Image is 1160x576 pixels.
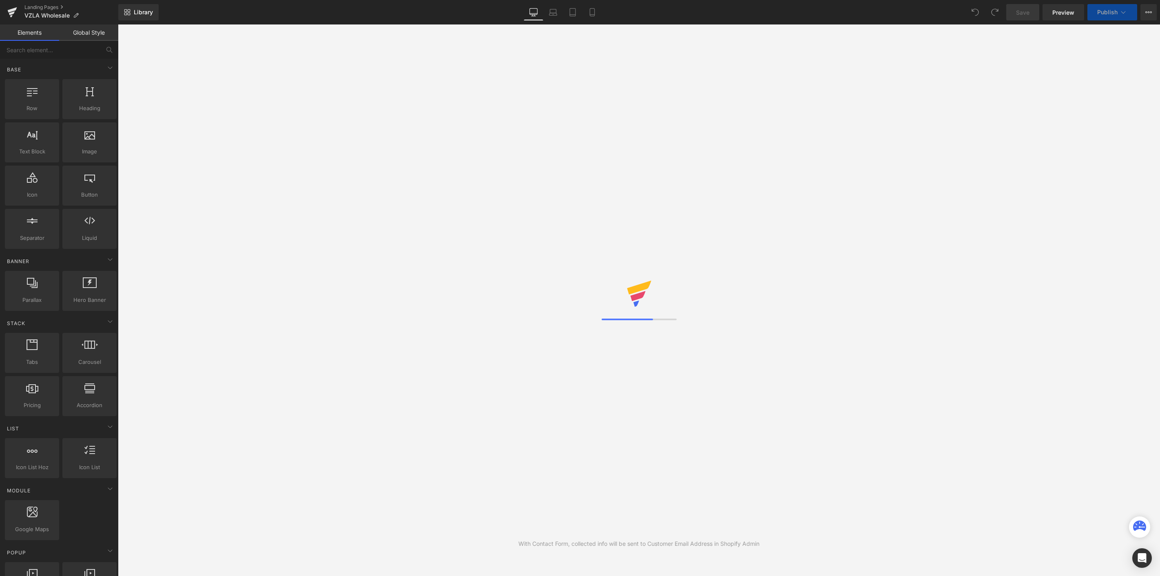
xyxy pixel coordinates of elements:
div: With Contact Form, collected info will be sent to Customer Email Address in Shopify Admin [518,539,759,548]
span: Text Block [7,147,57,156]
a: New Library [118,4,159,20]
a: Desktop [524,4,543,20]
span: Row [7,104,57,113]
span: Module [6,487,31,494]
a: Laptop [543,4,563,20]
span: Tabs [7,358,57,366]
span: Accordion [65,401,114,410]
span: Publish [1097,9,1118,16]
span: Icon List Hoz [7,463,57,472]
span: Stack [6,319,26,327]
a: Tablet [563,4,582,20]
span: List [6,425,20,432]
span: Library [134,9,153,16]
span: Save [1016,8,1029,17]
button: Publish [1087,4,1137,20]
span: Google Maps [7,525,57,534]
a: Global Style [59,24,118,41]
button: More [1140,4,1157,20]
span: Base [6,66,22,73]
span: Image [65,147,114,156]
div: Open Intercom Messenger [1132,548,1152,568]
button: Redo [987,4,1003,20]
span: Banner [6,257,30,265]
span: Liquid [65,234,114,242]
span: Preview [1052,8,1074,17]
span: Separator [7,234,57,242]
span: Heading [65,104,114,113]
span: Parallax [7,296,57,304]
span: Pricing [7,401,57,410]
span: Carousel [65,358,114,366]
span: Icon List [65,463,114,472]
span: Hero Banner [65,296,114,304]
span: Icon [7,191,57,199]
a: Landing Pages [24,4,118,11]
span: VZLA Wholesale [24,12,70,19]
button: Undo [967,4,983,20]
a: Mobile [582,4,602,20]
span: Popup [6,549,27,556]
span: Button [65,191,114,199]
a: Preview [1043,4,1084,20]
